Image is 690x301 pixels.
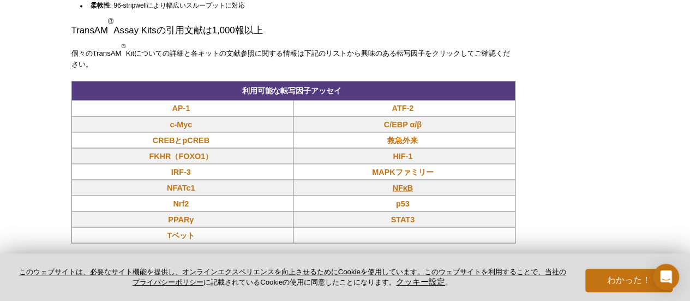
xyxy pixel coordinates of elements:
[372,166,433,177] a: MAPKファミリー
[91,2,110,9] font: 柔軟性
[396,277,445,286] font: クッキー設定
[387,134,418,145] a: 救急外来
[445,278,452,286] font: 。
[392,103,413,114] a: ATF-2
[396,277,445,287] button: クッキー設定
[392,104,413,113] font: ATF-2
[113,25,262,36] font: Assay Kitsの引用文献は1,000報以上
[170,119,192,129] a: c-Myc
[393,150,412,161] a: HIF-1
[171,167,191,176] font: IRF-3
[391,214,415,225] a: STAT3
[392,182,413,193] a: NFκB
[168,214,194,225] a: PPARγ
[392,183,413,192] font: NFκB
[153,135,209,144] font: CREBとpCREB
[167,182,195,193] a: NFATc1
[71,49,511,68] font: Kitについての詳細と各キットの文献参照に関する情報は下記のリストから興味のある転写因子をクリックしてご確認ください。
[173,199,189,208] font: Nrf2
[393,151,412,160] font: HIF-1
[396,198,410,209] a: p53
[167,183,195,192] font: NFATc1
[149,151,213,160] font: FKHR（FOXO1）
[391,215,415,223] font: STAT3
[172,104,190,113] font: AP-1
[387,135,418,144] font: 救急外来
[167,231,195,239] font: Tベット
[384,120,422,128] font: C/EBP α/β
[372,167,433,176] font: MAPKファミリー
[242,86,341,95] font: 利用可能な転写因子アッセイ
[170,120,192,128] font: c-Myc
[173,198,189,209] a: Nrf2
[171,166,191,177] a: IRF-3
[122,42,126,49] font: ®
[108,16,113,25] font: ®
[172,103,190,114] a: AP-1
[168,215,194,223] font: PPARγ
[149,150,213,161] a: FKHR（FOXO1）
[653,264,679,290] div: Open Intercom Messenger
[71,25,108,36] font: TransAM
[607,275,651,285] font: わかった！
[389,278,396,286] font: 。
[110,2,245,9] font: : 96-stripwellにより幅広いスループットに対応
[19,268,566,286] a: このウェブサイトは、必要なサイト機能を提供し、オンラインエクスペリエンスを向上させるためにCookieを使用しています。このウェブサイトを利用することで、当社のプライバシーポリシー
[71,49,122,57] font: 個々のTransAM
[203,278,389,286] font: に記載されているCookieの使用に同意したことになります
[167,229,195,240] a: Tベット
[396,199,410,208] font: p53
[153,134,209,145] a: CREBとpCREB
[384,119,422,129] a: C/EBP α/β
[585,269,673,292] button: わかった！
